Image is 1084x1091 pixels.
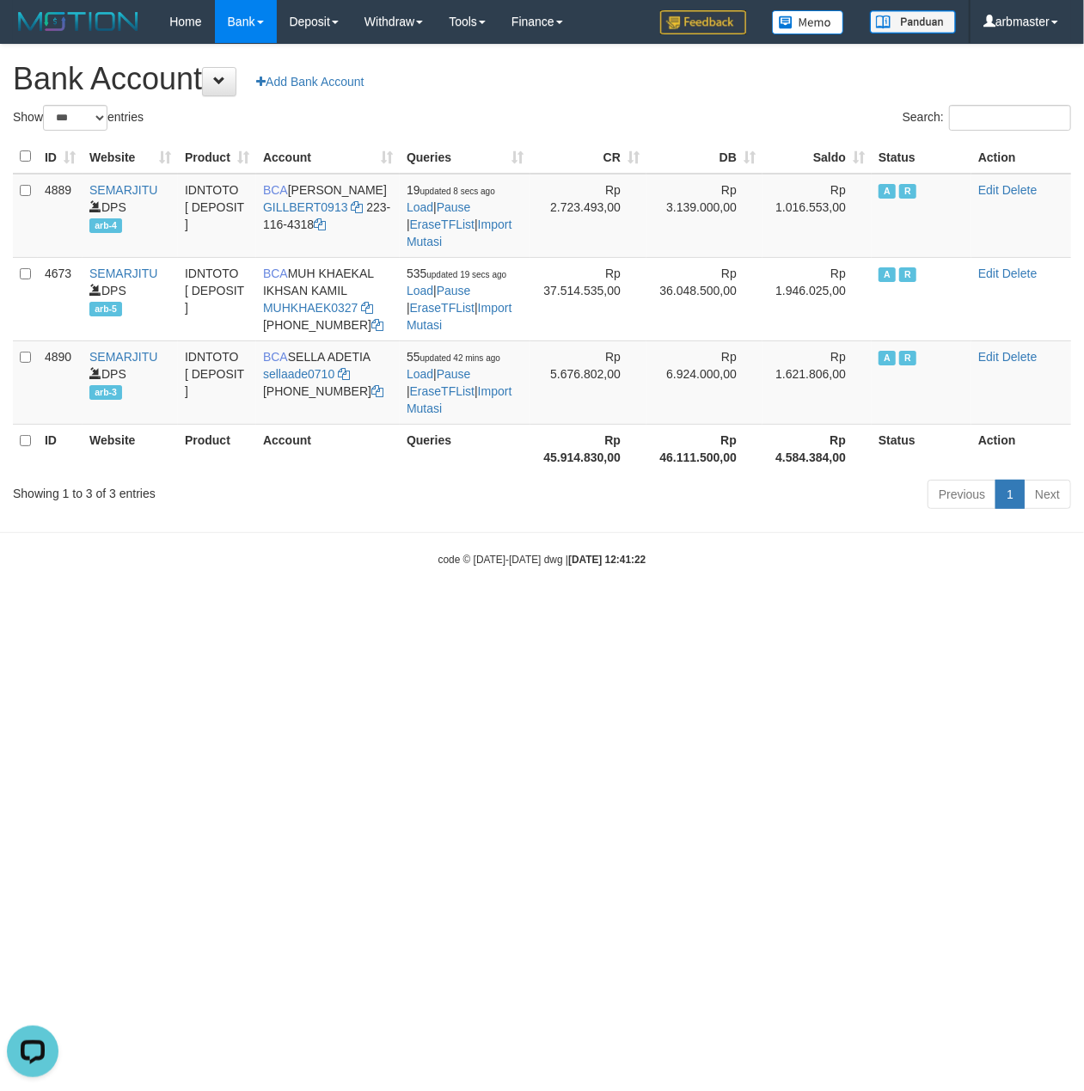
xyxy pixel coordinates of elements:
[13,105,144,131] label: Show entries
[407,183,511,248] span: | | |
[872,140,971,174] th: Status
[870,10,956,34] img: panduan.png
[903,105,1071,131] label: Search:
[407,183,495,197] span: 19
[879,267,896,282] span: Active
[978,350,999,364] a: Edit
[407,267,506,280] span: 535
[178,424,256,473] th: Product
[83,424,178,473] th: Website
[1002,267,1037,280] a: Delete
[38,140,83,174] th: ID: activate to sort column ascending
[13,9,144,34] img: MOTION_logo.png
[971,140,1071,174] th: Action
[178,257,256,340] td: IDNTOTO [ DEPOSIT ]
[762,140,872,174] th: Saldo: activate to sort column ascending
[256,257,400,340] td: MUH KHAEKAL IKHSAN KAMIL [PHONE_NUMBER]
[38,257,83,340] td: 4673
[13,478,438,502] div: Showing 1 to 3 of 3 entries
[83,140,178,174] th: Website: activate to sort column ascending
[263,301,358,315] a: MUHKHAEK0327
[995,480,1025,509] a: 1
[1002,350,1037,364] a: Delete
[178,174,256,258] td: IDNTOTO [ DEPOSIT ]
[371,384,383,398] a: Copy 6127014665 to clipboard
[899,351,916,365] span: Running
[263,183,288,197] span: BCA
[646,424,762,473] th: Rp 46.111.500,00
[971,424,1071,473] th: Action
[89,350,157,364] a: SEMARJITU
[407,350,500,364] span: 55
[530,257,646,340] td: Rp 37.514.535,00
[38,424,83,473] th: ID
[530,174,646,258] td: Rp 2.723.493,00
[426,270,506,279] span: updated 19 secs ago
[89,183,157,197] a: SEMARJITU
[407,218,511,248] a: Import Mutasi
[256,140,400,174] th: Account: activate to sort column ascending
[178,340,256,424] td: IDNTOTO [ DEPOSIT ]
[899,267,916,282] span: Running
[762,174,872,258] td: Rp 1.016.553,00
[530,424,646,473] th: Rp 45.914.830,00
[407,284,433,297] a: Load
[762,424,872,473] th: Rp 4.584.384,00
[410,301,475,315] a: EraseTFList
[420,353,500,363] span: updated 42 mins ago
[437,367,471,381] a: Pause
[256,340,400,424] td: SELLA ADETIA [PHONE_NUMBER]
[407,301,511,332] a: Import Mutasi
[407,267,511,332] span: | | |
[949,105,1071,131] input: Search:
[1002,183,1037,197] a: Delete
[89,385,122,400] span: arb-3
[43,105,107,131] select: Showentries
[437,284,471,297] a: Pause
[1024,480,1071,509] a: Next
[83,174,178,258] td: DPS
[407,367,433,381] a: Load
[407,350,511,415] span: | | |
[660,10,746,34] img: Feedback.jpg
[263,367,334,381] a: sellaade0710
[410,218,475,231] a: EraseTFList
[89,302,122,316] span: arb-5
[879,184,896,199] span: Active
[338,367,350,381] a: Copy sellaade0710 to clipboard
[314,218,326,231] a: Copy 2231164318 to clipboard
[89,218,122,233] span: arb-4
[351,200,363,214] a: Copy GILLBERT0913 to clipboard
[646,257,762,340] td: Rp 36.048.500,00
[256,174,400,258] td: [PERSON_NAME] 223-116-4318
[420,187,495,196] span: updated 8 secs ago
[407,384,511,415] a: Import Mutasi
[762,340,872,424] td: Rp 1.621.806,00
[978,183,999,197] a: Edit
[361,301,373,315] a: Copy MUHKHAEK0327 to clipboard
[646,174,762,258] td: Rp 3.139.000,00
[400,140,530,174] th: Queries: activate to sort column ascending
[530,140,646,174] th: CR: activate to sort column ascending
[437,200,471,214] a: Pause
[407,200,433,214] a: Load
[762,257,872,340] td: Rp 1.946.025,00
[263,200,348,214] a: GILLBERT0913
[978,267,999,280] a: Edit
[38,340,83,424] td: 4890
[245,67,375,96] a: Add Bank Account
[89,267,157,280] a: SEMARJITU
[263,267,288,280] span: BCA
[879,351,896,365] span: Active
[899,184,916,199] span: Running
[371,318,383,332] a: Copy 7152165849 to clipboard
[263,350,288,364] span: BCA
[83,257,178,340] td: DPS
[646,340,762,424] td: Rp 6.924.000,00
[872,424,971,473] th: Status
[256,424,400,473] th: Account
[568,554,646,566] strong: [DATE] 12:41:22
[410,384,475,398] a: EraseTFList
[646,140,762,174] th: DB: activate to sort column ascending
[530,340,646,424] td: Rp 5.676.802,00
